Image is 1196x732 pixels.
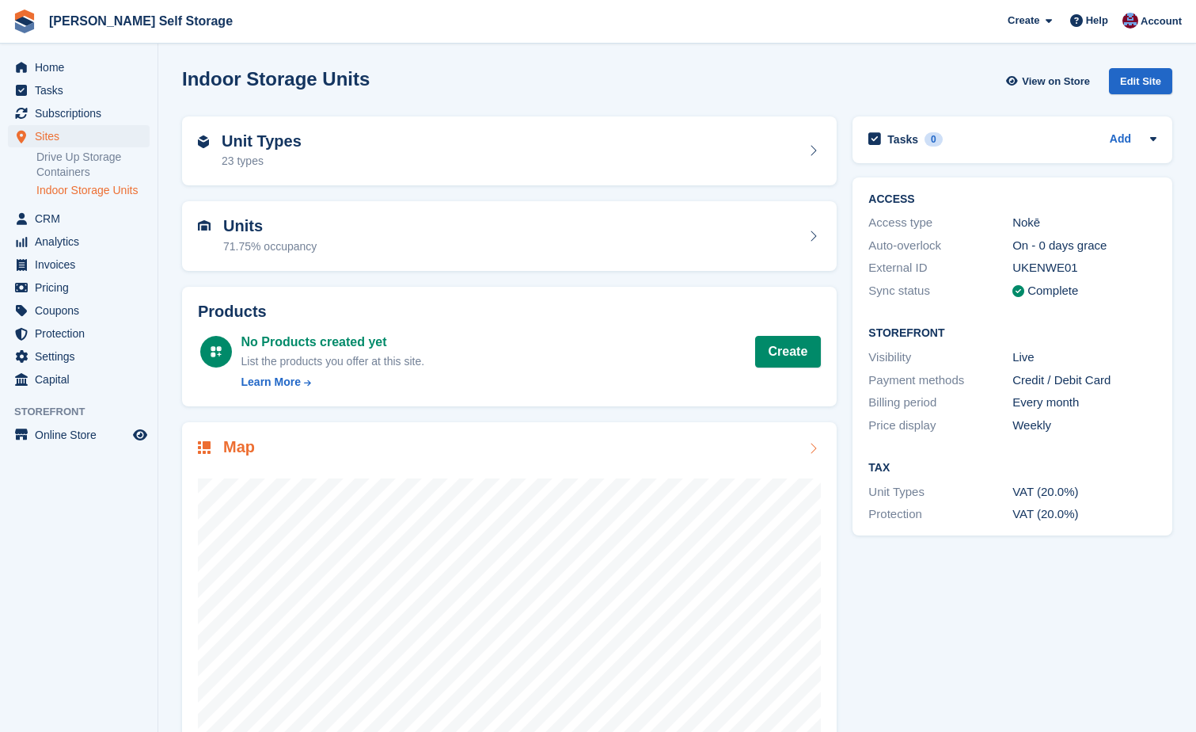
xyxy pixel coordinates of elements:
[222,153,302,170] div: 23 types
[8,102,150,124] a: menu
[35,231,130,253] span: Analytics
[241,374,301,391] div: Learn More
[8,208,150,230] a: menu
[8,56,150,78] a: menu
[868,417,1012,435] div: Price display
[8,368,150,391] a: menu
[1122,13,1138,29] img: Tracy Bailey
[8,322,150,345] a: menu
[1012,417,1156,435] div: Weekly
[182,116,837,186] a: Unit Types 23 types
[35,208,130,230] span: CRM
[1008,13,1039,29] span: Create
[198,135,209,148] img: unit-type-icn-2b2737a686de81e16bb02015468b77c625bbabd49415b5ef34ead5e3b44a266d.svg
[198,303,821,321] h2: Products
[35,56,130,78] span: Home
[1012,483,1156,501] div: VAT (20.0%)
[1141,13,1182,29] span: Account
[8,345,150,368] a: menu
[35,322,130,345] span: Protection
[8,299,150,322] a: menu
[1109,68,1172,101] a: Edit Site
[755,336,822,368] a: Create
[182,201,837,271] a: Units 71.75% occupancy
[36,150,150,180] a: Drive Up Storage Containers
[1022,74,1090,90] span: View on Store
[241,355,425,368] span: List the products you offer at this site.
[868,237,1012,255] div: Auto-overlock
[868,327,1156,340] h2: Storefront
[1012,394,1156,412] div: Every month
[868,349,1012,367] div: Visibility
[925,132,943,147] div: 0
[223,238,317,255] div: 71.75% occupancy
[222,132,302,151] h2: Unit Types
[223,438,255,456] h2: Map
[868,214,1012,232] div: Access type
[36,183,150,198] a: Indoor Storage Units
[868,372,1012,390] div: Payment methods
[13,10,36,33] img: stora-icon-8386f47178a22dfd0bd8f6a31ec36ba5ce8667c1dd55bd0f319d3a0aa187defe.svg
[35,125,130,147] span: Sites
[8,125,150,147] a: menu
[1012,505,1156,524] div: VAT (20.0%)
[198,220,211,231] img: unit-icn-7be61d7bf1b0ce9d3e12c5938cc71ed9869f7b940bace4675aadf7bd6d80202e.svg
[8,231,150,253] a: menu
[8,79,150,101] a: menu
[1004,68,1096,94] a: View on Store
[131,425,150,444] a: Preview store
[35,345,130,368] span: Settings
[868,505,1012,524] div: Protection
[1110,131,1131,149] a: Add
[223,217,317,235] h2: Units
[35,102,130,124] span: Subscriptions
[1012,214,1156,232] div: Nokē
[868,259,1012,277] div: External ID
[241,374,425,391] a: Learn More
[210,345,222,358] img: custom-product-icn-white-7c27a13f52cf5f2f504a55ee73a895a1f82ff5669d69490e13668eaf7ade3bb5.svg
[8,424,150,446] a: menu
[43,8,239,34] a: [PERSON_NAME] Self Storage
[35,368,130,391] span: Capital
[1086,13,1108,29] span: Help
[1012,259,1156,277] div: UKENWE01
[1012,349,1156,367] div: Live
[35,79,130,101] span: Tasks
[35,254,130,276] span: Invoices
[35,424,130,446] span: Online Store
[868,394,1012,412] div: Billing period
[868,462,1156,475] h2: Tax
[8,276,150,299] a: menu
[241,333,425,352] div: No Products created yet
[1027,282,1078,300] div: Complete
[35,299,130,322] span: Coupons
[35,276,130,299] span: Pricing
[14,404,158,420] span: Storefront
[887,132,918,147] h2: Tasks
[182,68,370,90] h2: Indoor Storage Units
[1109,68,1172,94] div: Edit Site
[868,483,1012,501] div: Unit Types
[868,193,1156,206] h2: ACCESS
[1012,372,1156,390] div: Credit / Debit Card
[868,282,1012,300] div: Sync status
[1012,237,1156,255] div: On - 0 days grace
[198,441,211,454] img: map-icn-33ee37083ee616e46c38cad1a60f524a97daa1e2b2c8c0bc3eb3415660979fc1.svg
[8,254,150,276] a: menu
